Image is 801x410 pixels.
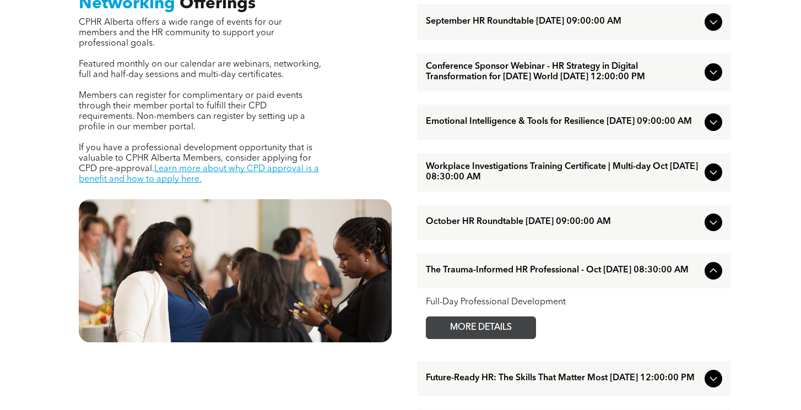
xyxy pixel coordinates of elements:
a: Learn more about why CPD approval is a benefit and how to apply here. [79,165,319,184]
span: Future-Ready HR: The Skills That Matter Most [DATE] 12:00:00 PM [426,373,700,384]
span: Emotional Intelligence & Tools for Resilience [DATE] 09:00:00 AM [426,117,700,127]
span: Members can register for complimentary or paid events through their member portal to fulfill thei... [79,91,305,132]
span: October HR Roundtable [DATE] 09:00:00 AM [426,217,700,227]
span: MORE DETAILS [437,317,524,338]
span: Conference Sponsor Webinar - HR Strategy in Digital Transformation for [DATE] World [DATE] 12:00:... [426,62,700,83]
span: Featured monthly on our calendar are webinars, networking, full and half-day sessions and multi-d... [79,60,321,79]
span: The Trauma-Informed HR Professional - Oct [DATE] 08:30:00 AM [426,265,700,276]
span: Workplace Investigations Training Certificate | Multi-day Oct [DATE] 08:30:00 AM [426,162,700,183]
a: MORE DETAILS [426,316,536,339]
span: If you have a professional development opportunity that is valuable to CPHR Alberta Members, cons... [79,144,312,173]
span: CPHR Alberta offers a wide range of events for our members and the HR community to support your p... [79,18,282,48]
span: September HR Roundtable [DATE] 09:00:00 AM [426,17,700,27]
div: Full-Day Professional Development [426,297,722,308]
